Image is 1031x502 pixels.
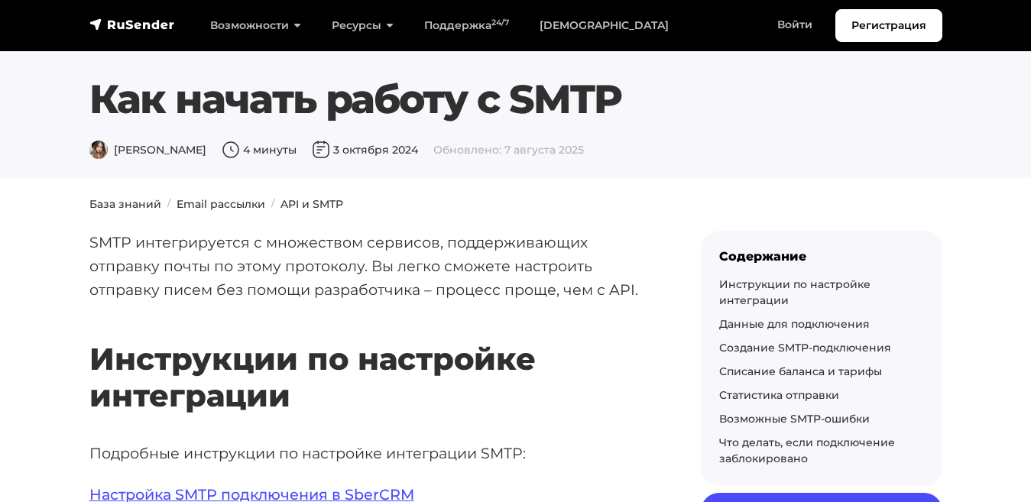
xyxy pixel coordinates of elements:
a: Возможные SMTP-ошибки [719,412,870,426]
a: Инструкции по настройке интеграции [719,277,871,307]
a: Списание баланса и тарифы [719,364,882,378]
p: SMTP интегрируется с множеством сервисов, поддерживающих отправку почты по этому протоколу. Вы ле... [89,231,652,301]
h2: Инструкции по настройке интеграции [89,296,652,414]
a: Статистика отправки [719,388,839,402]
span: Обновлено: 7 августа 2025 [433,143,584,157]
span: 4 минуты [222,143,297,157]
a: Данные для подключения [719,317,870,331]
a: Создание SMTP-подключения [719,341,891,355]
a: Регистрация [835,9,942,42]
span: 3 октября 2024 [312,143,418,157]
img: Дата публикации [312,141,330,159]
div: Содержание [719,249,924,264]
span: [PERSON_NAME] [89,143,206,157]
a: API и SMTP [280,197,343,211]
img: Время чтения [222,141,240,159]
a: Email рассылки [177,197,265,211]
a: Возможности [195,10,316,41]
nav: breadcrumb [80,196,952,212]
h1: Как начать работу с SMTP [89,76,942,123]
p: Подробные инструкции по настройке интеграции SMTP: [89,442,652,465]
img: RuSender [89,17,175,32]
a: Что делать, если подключение заблокировано [719,436,895,465]
a: [DEMOGRAPHIC_DATA] [524,10,684,41]
a: Ресурсы [316,10,409,41]
a: База знаний [89,197,161,211]
a: Поддержка24/7 [409,10,524,41]
a: Войти [762,9,828,40]
sup: 24/7 [491,18,509,28]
